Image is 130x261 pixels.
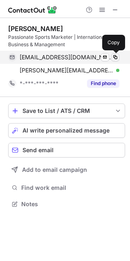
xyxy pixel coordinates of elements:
span: AI write personalized message [22,127,110,134]
img: ContactOut v5.3.10 [8,5,57,15]
span: [PERSON_NAME][EMAIL_ADDRESS][PERSON_NAME][DOMAIN_NAME] [20,67,113,74]
span: Find work email [21,184,122,191]
div: Save to List / ATS / CRM [22,108,111,114]
button: Send email [8,143,125,157]
span: Notes [21,200,122,208]
div: Passionate Sports Marketer | International Business & Management [8,34,125,48]
button: save-profile-one-click [8,103,125,118]
button: AI write personalized message [8,123,125,138]
span: Add to email campaign [22,166,87,173]
div: [PERSON_NAME] [8,25,63,33]
span: Send email [22,147,54,153]
span: [EMAIL_ADDRESS][DOMAIN_NAME] [20,54,113,61]
button: Find work email [8,182,125,193]
button: Notes [8,198,125,210]
button: Add to email campaign [8,162,125,177]
button: Reveal Button [87,79,119,88]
